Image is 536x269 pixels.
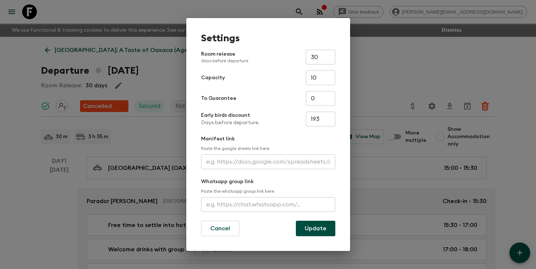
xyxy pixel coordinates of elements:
p: To Guarantee [201,95,236,102]
p: Whatsapp group link [201,178,335,185]
input: e.g. https://chat.whatsapp.com/... [201,197,335,212]
input: e.g. 30 [306,50,335,64]
button: Cancel [201,221,239,236]
p: days before departure [201,58,248,64]
input: e.g. 4 [306,91,335,106]
input: e.g. 180 [306,112,335,126]
h1: Settings [201,33,335,44]
p: Room release [201,50,248,64]
p: Early birds discount [201,112,259,119]
p: Paste the whatsapp group link here [201,188,335,194]
p: Days before departure. [201,119,259,126]
input: e.g. 14 [306,70,335,85]
button: Update [296,221,335,236]
input: e.g. https://docs.google.com/spreadsheets/d/1P7Zz9v8J0vXy1Q/edit#gid=0 [201,154,335,169]
p: Manifest link [201,135,335,143]
p: Paste the google sheets link here [201,146,335,151]
p: Capacity [201,74,225,81]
